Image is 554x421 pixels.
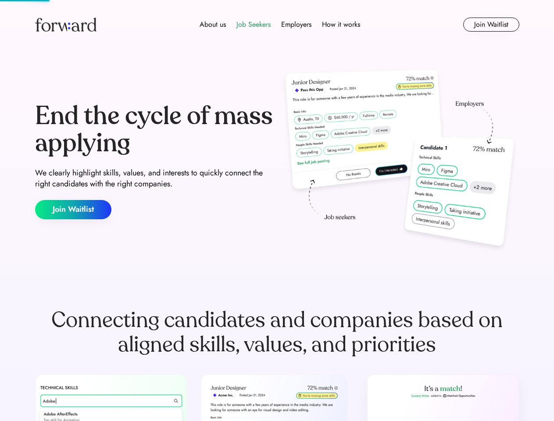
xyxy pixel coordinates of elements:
[35,308,519,357] div: Connecting candidates and companies based on aligned skills, values, and priorities
[35,168,274,189] div: We clearly highlight skills, values, and interests to quickly connect the right candidates with t...
[35,103,274,157] div: End the cycle of mass applying
[236,19,271,30] div: Job Seekers
[281,67,519,255] img: hero-image.png
[35,200,111,219] button: Join Waitlist
[322,19,360,30] div: How it works
[463,18,519,32] button: Join Waitlist
[35,18,97,32] img: Forward logo
[281,19,311,30] div: Employers
[200,19,226,30] div: About us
